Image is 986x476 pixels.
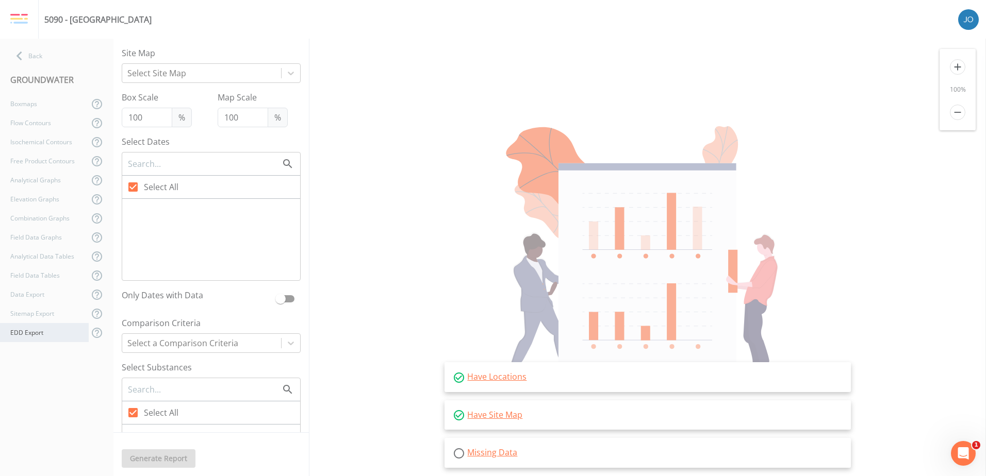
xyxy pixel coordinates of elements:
span: Select All [144,406,178,419]
a: Missing Data [467,447,517,458]
label: Select Dates [122,135,301,148]
span: % [268,108,288,127]
iframe: Intercom live chat [951,441,976,466]
a: Have Site Map [467,409,522,420]
i: remove [950,105,965,120]
div: 100 % [940,85,976,94]
label: Only Dates with Data [122,289,271,304]
a: Have Locations [467,371,527,382]
span: % [172,108,192,127]
span: Select All [144,181,178,193]
input: Search... [127,383,282,396]
label: Map Scale [218,91,288,104]
div: 5090 - [GEOGRAPHIC_DATA] [44,13,152,26]
label: Comparison Criteria [122,317,301,329]
input: Search... [127,157,282,171]
img: logo [10,13,28,25]
img: undraw_report_building_chart-e1PV7-8T.svg [481,126,815,388]
label: Select Substances [122,361,301,373]
img: d2de15c11da5451b307a030ac90baa3e [958,9,979,30]
span: 1 [972,441,980,449]
i: add [950,59,965,75]
label: Box Scale [122,91,192,104]
label: Site Map [122,47,301,59]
